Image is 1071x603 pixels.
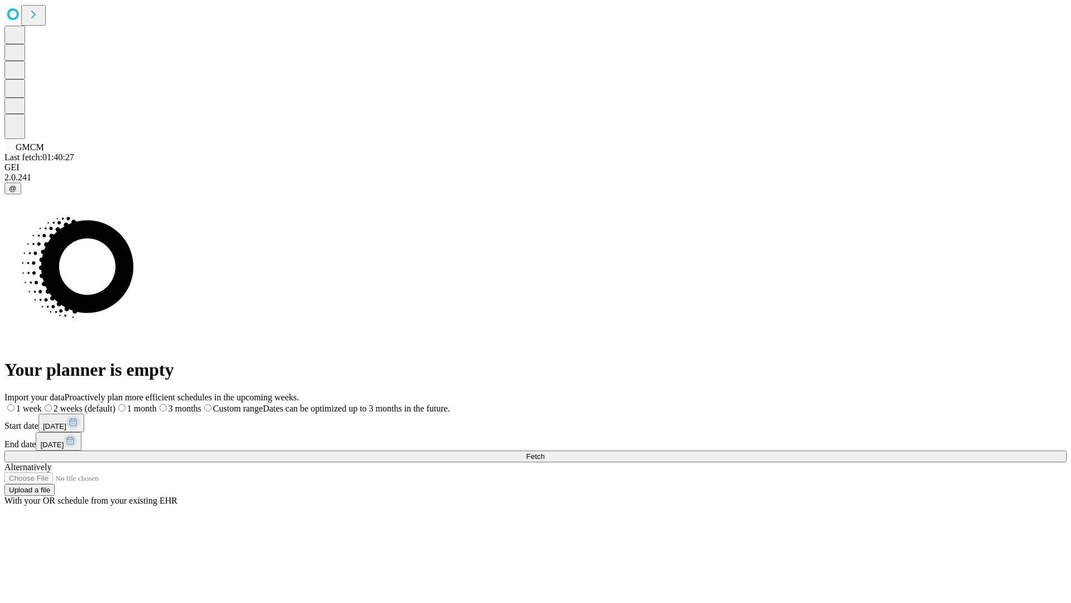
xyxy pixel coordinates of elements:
[4,462,51,472] span: Alternatively
[4,432,1067,451] div: End date
[9,184,17,193] span: @
[40,441,64,449] span: [DATE]
[4,451,1067,462] button: Fetch
[4,360,1067,380] h1: Your planner is empty
[4,173,1067,183] div: 2.0.241
[118,404,126,411] input: 1 month
[4,183,21,194] button: @
[16,404,42,413] span: 1 week
[4,414,1067,432] div: Start date
[7,404,15,411] input: 1 week
[127,404,157,413] span: 1 month
[168,404,201,413] span: 3 months
[4,496,177,505] span: With your OR schedule from your existing EHR
[45,404,52,411] input: 2 weeks (default)
[526,452,544,461] span: Fetch
[16,142,44,152] span: GMCM
[263,404,450,413] span: Dates can be optimized up to 3 months in the future.
[4,484,55,496] button: Upload a file
[54,404,115,413] span: 2 weeks (default)
[213,404,263,413] span: Custom range
[4,393,65,402] span: Import your data
[160,404,167,411] input: 3 months
[65,393,299,402] span: Proactively plan more efficient schedules in the upcoming weeks.
[4,162,1067,173] div: GEI
[38,414,84,432] button: [DATE]
[36,432,81,451] button: [DATE]
[204,404,211,411] input: Custom rangeDates can be optimized up to 3 months in the future.
[4,152,74,162] span: Last fetch: 01:40:27
[43,422,66,430] span: [DATE]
